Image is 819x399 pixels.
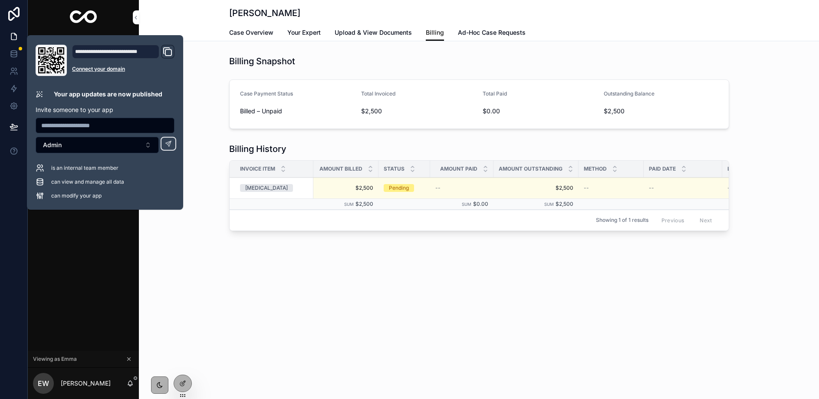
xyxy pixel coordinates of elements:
[38,378,49,389] span: EW
[72,45,174,76] div: Domain and Custom Link
[51,165,118,171] span: is an internal team member
[36,106,174,114] p: Invite someone to your app
[319,185,373,191] span: $2,500
[499,165,562,172] span: Amount Outstanding
[229,55,295,67] h1: Billing Snapshot
[28,35,139,120] div: scrollable content
[426,25,444,41] a: Billing
[426,28,444,37] span: Billing
[229,7,300,19] h1: [PERSON_NAME]
[462,202,471,207] small: Sum
[584,165,607,172] span: Method
[240,90,293,97] span: Case Payment Status
[440,165,477,172] span: Amount Paid
[458,25,526,42] a: Ad-Hoc Case Requests
[483,90,507,97] span: Total Paid
[361,107,476,115] span: $2,500
[319,165,362,172] span: Amount Billed
[287,25,321,42] a: Your Expert
[499,185,573,191] span: $2,500
[344,202,354,207] small: Sum
[435,185,441,191] span: --
[544,202,554,207] small: Sum
[556,201,573,207] span: $2,500
[584,185,589,191] span: --
[384,165,405,172] span: Status
[649,165,676,172] span: Paid Date
[389,184,409,192] div: Pending
[727,185,733,191] span: --
[72,66,174,73] a: Connect your domain
[361,90,395,97] span: Total Invoiced
[335,25,412,42] a: Upload & View Documents
[483,107,597,115] span: $0.00
[54,90,162,99] p: Your app updates are now published
[473,201,488,207] span: $0.00
[604,90,655,97] span: Outstanding Balance
[61,379,111,388] p: [PERSON_NAME]
[727,165,775,172] span: Line Description
[596,217,648,224] span: Showing 1 of 1 results
[604,107,718,115] span: $2,500
[36,137,159,153] button: Select Button
[229,143,286,155] h1: Billing History
[240,107,355,115] span: Billed – Unpaid
[335,28,412,37] span: Upload & View Documents
[355,201,373,207] span: $2,500
[70,10,97,24] img: App logo
[287,28,321,37] span: Your Expert
[458,28,526,37] span: Ad-Hoc Case Requests
[229,25,273,42] a: Case Overview
[51,178,124,185] span: can view and manage all data
[229,28,273,37] span: Case Overview
[43,141,62,149] span: Admin
[51,192,102,199] span: can modify your app
[240,165,275,172] span: Invoice Item
[649,185,654,191] span: --
[33,356,77,363] span: Viewing as Emma
[245,184,288,192] div: [MEDICAL_DATA]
